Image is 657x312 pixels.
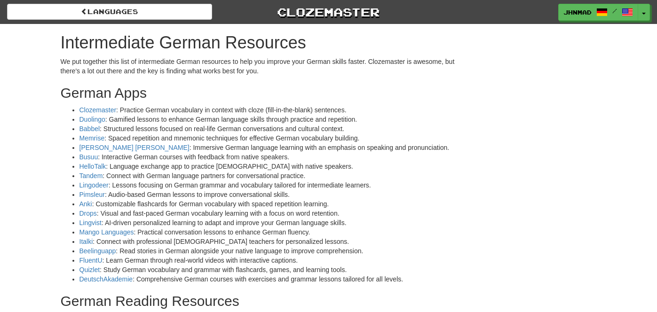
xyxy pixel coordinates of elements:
li: : Language exchange app to practice [DEMOGRAPHIC_DATA] with native speakers. [79,162,459,171]
h1: Intermediate German Resources [61,33,459,52]
li: : Gamified lessons to enhance German language skills through practice and repetition. [79,115,459,124]
a: Busuu [79,153,98,161]
a: Tandem [79,172,103,179]
span: jhnmad [563,8,592,16]
a: HelloTalk [79,163,106,170]
h2: German Apps [61,85,459,101]
a: Quizlet [79,266,100,273]
li: : Immersive German language learning with an emphasis on speaking and pronunciation. [79,143,459,152]
a: Pimsleur [79,191,105,198]
a: Clozemaster [226,4,431,20]
a: Mango Languages [79,228,134,236]
li: : Interactive German courses with feedback from native speakers. [79,152,459,162]
a: DeutschAkademie [79,275,133,283]
li: : Structured lessons focused on real-life German conversations and cultural context. [79,124,459,133]
a: Duolingo [79,116,105,123]
h2: German Reading Resources [61,293,459,309]
li: : Comprehensive German courses with exercises and grammar lessons tailored for all levels. [79,274,459,284]
li: : Audio-based German lessons to improve conversational skills. [79,190,459,199]
a: [PERSON_NAME] [PERSON_NAME] [79,144,190,151]
li: : Spaced repetition and mnemonic techniques for effective German vocabulary building. [79,133,459,143]
li: : Visual and fast-paced German vocabulary learning with a focus on word retention. [79,209,459,218]
a: jhnmad / [558,4,638,21]
li: : Practical conversation lessons to enhance German fluency. [79,227,459,237]
a: Anki [79,200,92,208]
li: : Lessons focusing on German grammar and vocabulary tailored for intermediate learners. [79,180,459,190]
a: Lingvist [79,219,102,226]
a: Memrise [79,134,105,142]
a: Lingodeer [79,181,109,189]
li: : Customizable flashcards for German vocabulary with spaced repetition learning. [79,199,459,209]
li: : Practice German vocabulary in context with cloze (fill-in-the-blank) sentences. [79,105,459,115]
a: Beelinguapp [79,247,116,255]
li: : Study German vocabulary and grammar with flashcards, games, and learning tools. [79,265,459,274]
a: FluentU [79,257,103,264]
a: Clozemaster [79,106,117,114]
li: : Read stories in German alongside your native language to improve comprehension. [79,246,459,256]
a: Babbel [79,125,100,133]
span: / [612,8,617,14]
p: We put together this list of intermediate German resources to help you improve your German skills... [61,57,459,76]
a: Languages [7,4,212,20]
a: Italki [79,238,93,245]
li: : Connect with professional [DEMOGRAPHIC_DATA] teachers for personalized lessons. [79,237,459,246]
li: : Learn German through real-world videos with interactive captions. [79,256,459,265]
li: : AI-driven personalized learning to adapt and improve your German language skills. [79,218,459,227]
a: Drops [79,210,97,217]
li: : Connect with German language partners for conversational practice. [79,171,459,180]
